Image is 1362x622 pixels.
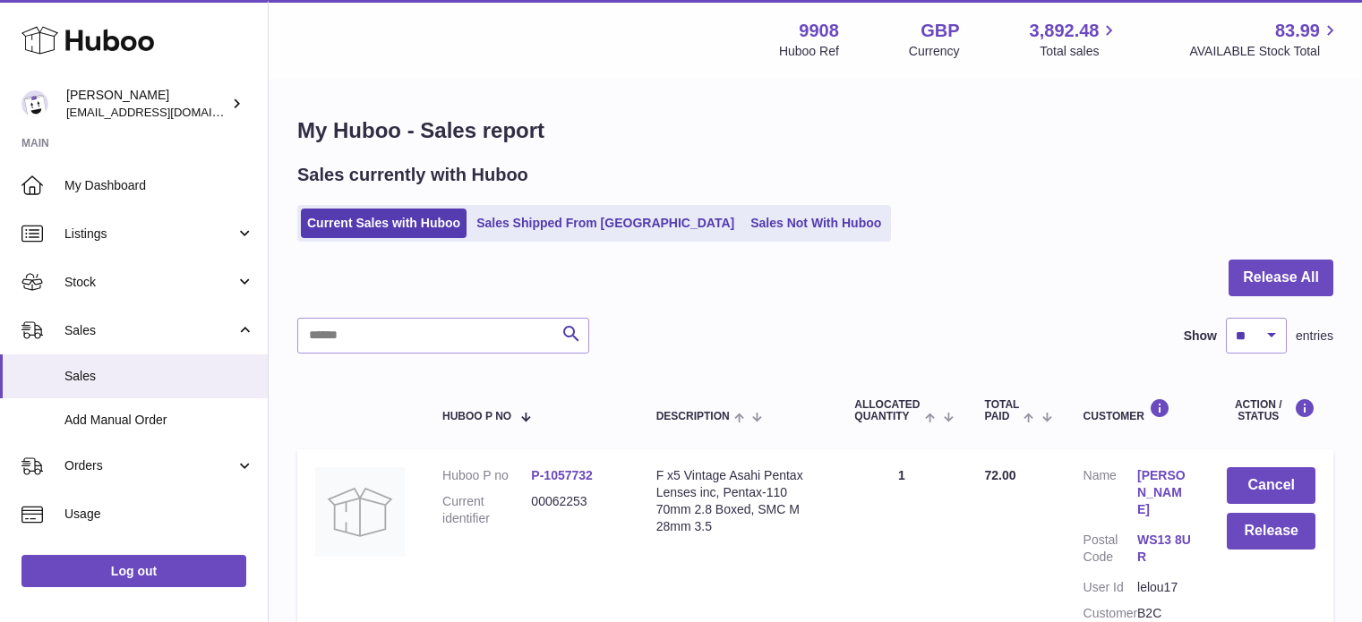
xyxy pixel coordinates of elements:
span: AVAILABLE Stock Total [1189,43,1341,60]
a: 3,892.48 Total sales [1030,19,1120,60]
dt: Current identifier [442,493,531,527]
div: [PERSON_NAME] [66,87,227,121]
span: 3,892.48 [1030,19,1100,43]
div: F x5 Vintage Asahi Pentax Lenses inc, Pentax-110 70mm 2.8 Boxed, SMC M 28mm 3.5 [656,467,819,535]
dt: Postal Code [1084,532,1137,570]
button: Release [1227,513,1315,550]
span: [EMAIL_ADDRESS][DOMAIN_NAME] [66,105,263,119]
strong: 9908 [799,19,839,43]
span: 83.99 [1275,19,1320,43]
span: Huboo P no [442,411,511,422]
span: Add Manual Order [64,412,254,429]
span: Description [656,411,730,422]
a: WS13 8UR [1137,532,1191,566]
h2: Sales currently with Huboo [297,163,528,187]
span: Sales [64,368,254,385]
label: Show [1184,328,1217,345]
button: Cancel [1227,467,1315,504]
span: Usage [64,506,254,523]
dd: lelou17 [1137,579,1191,596]
a: Sales Shipped From [GEOGRAPHIC_DATA] [470,209,741,238]
span: Total sales [1040,43,1119,60]
dt: User Id [1084,579,1137,596]
img: no-photo.jpg [315,467,405,557]
span: ALLOCATED Quantity [854,399,921,422]
span: Listings [64,226,236,243]
strong: GBP [921,19,959,43]
a: [PERSON_NAME] [1137,467,1191,518]
a: 83.99 AVAILABLE Stock Total [1189,19,1341,60]
div: Action / Status [1227,398,1315,422]
span: Sales [64,322,236,339]
span: Total paid [985,399,1020,422]
a: Sales Not With Huboo [744,209,887,238]
span: Stock [64,274,236,291]
div: Huboo Ref [779,43,839,60]
h1: My Huboo - Sales report [297,116,1333,145]
a: Current Sales with Huboo [301,209,467,238]
span: My Dashboard [64,177,254,194]
button: Release All [1229,260,1333,296]
dd: 00062253 [531,493,620,527]
span: Orders [64,457,236,474]
a: Log out [21,555,246,587]
div: Customer [1084,398,1192,422]
a: P-1057732 [531,468,593,482]
span: entries [1296,328,1333,345]
div: Currency [909,43,960,60]
dt: Huboo P no [442,467,531,484]
span: 72.00 [985,468,1016,482]
dt: Name [1084,467,1137,523]
img: internalAdmin-9908@internal.huboo.com [21,90,48,117]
